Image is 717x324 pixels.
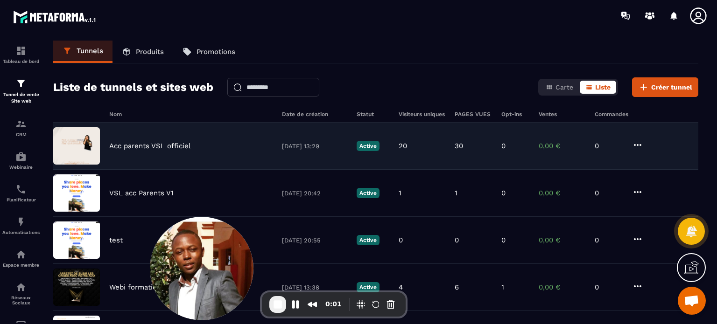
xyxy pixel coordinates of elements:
p: Tunnel de vente Site web [2,91,40,104]
button: Liste [580,81,616,94]
img: image [53,221,100,259]
p: Tableau de bord [2,59,40,64]
p: [DATE] 13:38 [282,284,347,291]
a: schedulerschedulerPlanificateur [2,177,40,209]
p: 0,00 € [539,189,585,197]
p: 0 [501,142,506,150]
p: VSL acc Parents V1 [109,189,174,197]
a: Promotions [173,41,245,63]
img: automations [15,216,27,227]
a: automationsautomationsEspace membre [2,242,40,275]
img: formation [15,118,27,130]
h6: Commandes [595,111,628,117]
img: formation [15,45,27,56]
span: Créer tunnel [651,83,692,92]
p: Webinaire [2,165,40,170]
h2: Liste de tunnels et sites web [53,78,213,97]
span: Carte [555,83,573,91]
p: 1 [455,189,457,197]
img: automations [15,151,27,162]
p: Promotions [197,48,235,56]
a: Tunnels [53,41,112,63]
p: Planificateur [2,197,40,202]
img: image [53,127,100,165]
a: formationformationTunnel de vente Site web [2,71,40,111]
p: 1 [501,283,504,291]
h6: Ventes [539,111,585,117]
img: logo [13,8,97,25]
p: Réseaux Sociaux [2,295,40,305]
p: 1 [399,189,401,197]
p: Tunnels [77,47,103,55]
img: image [53,174,100,212]
p: 0 [595,189,623,197]
p: 20 [399,142,407,150]
p: 0 [399,236,403,244]
a: social-networksocial-networkRéseaux Sociaux [2,275,40,312]
a: automationsautomationsAutomatisations [2,209,40,242]
p: test [109,236,123,244]
h6: PAGES VUES [455,111,492,117]
h6: Visiteurs uniques [399,111,445,117]
p: Automatisations [2,230,40,235]
a: formationformationCRM [2,111,40,144]
p: 0,00 € [539,236,585,244]
p: 0 [501,236,506,244]
p: Active [357,235,380,245]
img: formation [15,78,27,89]
p: Webi formation parentalité [109,283,200,291]
p: Active [357,282,380,292]
p: 0 [595,236,623,244]
p: [DATE] 13:29 [282,143,347,150]
p: 4 [399,283,403,291]
h6: Date de création [282,111,347,117]
p: 0 [455,236,459,244]
p: Active [357,188,380,198]
a: formationformationTableau de bord [2,38,40,71]
h6: Nom [109,111,273,117]
a: automationsautomationsWebinaire [2,144,40,177]
p: 0 [595,142,623,150]
img: social-network [15,282,27,293]
p: 0 [595,283,623,291]
button: Carte [540,81,579,94]
img: scheduler [15,184,27,195]
p: [DATE] 20:42 [282,190,347,197]
p: 0,00 € [539,142,585,150]
span: Liste [595,83,611,91]
p: Acc parents VSL officiel [109,142,191,150]
p: Produits [136,48,164,56]
p: 30 [455,142,463,150]
p: 0 [501,189,506,197]
h6: Statut [357,111,389,117]
p: Espace membre [2,262,40,268]
img: automations [15,249,27,260]
p: CRM [2,132,40,137]
img: image [53,269,100,306]
p: 0,00 € [539,283,585,291]
h6: Opt-ins [501,111,529,117]
div: Ouvrir le chat [678,287,706,315]
p: [DATE] 20:55 [282,237,347,244]
p: Active [357,141,380,151]
p: 6 [455,283,459,291]
button: Créer tunnel [632,77,698,97]
a: Produits [112,41,173,63]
